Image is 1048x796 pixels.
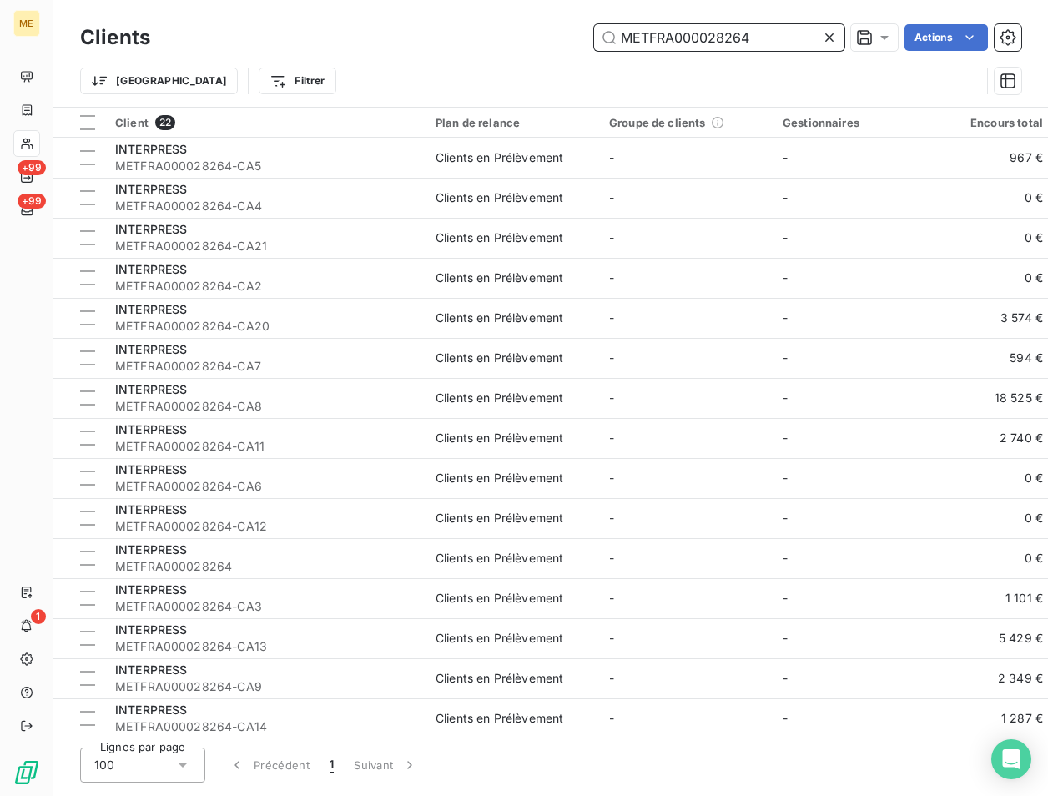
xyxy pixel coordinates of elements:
[436,470,563,486] div: Clients en Prélèvement
[115,278,416,295] span: METFRA000028264-CA2
[609,116,706,129] span: Groupe de clients
[783,591,788,605] span: -
[259,68,335,94] button: Filtrer
[18,160,46,175] span: +99
[783,431,788,445] span: -
[436,390,563,406] div: Clients en Prélèvement
[783,270,788,285] span: -
[609,631,614,645] span: -
[13,164,39,190] a: +99
[436,590,563,607] div: Clients en Prélèvement
[436,116,589,129] div: Plan de relance
[956,116,1043,129] div: Encours total
[783,551,788,565] span: -
[115,582,188,597] span: INTERPRESS
[115,142,188,156] span: INTERPRESS
[436,710,563,727] div: Clients en Prélèvement
[115,318,416,335] span: METFRA000028264-CA20
[115,598,416,615] span: METFRA000028264-CA3
[594,24,844,51] input: Rechercher
[115,116,149,129] span: Client
[436,270,563,286] div: Clients en Prélèvement
[904,24,988,51] button: Actions
[783,711,788,725] span: -
[783,631,788,645] span: -
[436,149,563,166] div: Clients en Prélèvement
[609,591,614,605] span: -
[80,68,238,94] button: [GEOGRAPHIC_DATA]
[115,262,188,276] span: INTERPRESS
[609,711,614,725] span: -
[18,194,46,209] span: +99
[115,542,188,557] span: INTERPRESS
[115,342,188,356] span: INTERPRESS
[13,759,40,786] img: Logo LeanPay
[115,502,188,516] span: INTERPRESS
[609,671,614,685] span: -
[219,748,320,783] button: Précédent
[330,757,334,773] span: 1
[115,558,416,575] span: METFRA000028264
[115,462,188,476] span: INTERPRESS
[783,310,788,325] span: -
[115,478,416,495] span: METFRA000028264-CA6
[31,609,46,624] span: 1
[783,350,788,365] span: -
[783,671,788,685] span: -
[80,23,150,53] h3: Clients
[115,158,416,174] span: METFRA000028264-CA5
[609,270,614,285] span: -
[13,10,40,37] div: ME
[115,638,416,655] span: METFRA000028264-CA13
[609,390,614,405] span: -
[783,150,788,164] span: -
[115,198,416,214] span: METFRA000028264-CA4
[115,302,188,316] span: INTERPRESS
[115,382,188,396] span: INTERPRESS
[783,190,788,204] span: -
[609,471,614,485] span: -
[609,230,614,244] span: -
[115,678,416,695] span: METFRA000028264-CA9
[609,150,614,164] span: -
[115,222,188,236] span: INTERPRESS
[115,622,188,637] span: INTERPRESS
[436,310,563,326] div: Clients en Prélèvement
[436,510,563,526] div: Clients en Prélèvement
[155,115,175,130] span: 22
[609,431,614,445] span: -
[436,430,563,446] div: Clients en Prélèvement
[609,511,614,525] span: -
[115,718,416,735] span: METFRA000028264-CA14
[115,398,416,415] span: METFRA000028264-CA8
[436,189,563,206] div: Clients en Prélèvement
[115,438,416,455] span: METFRA000028264-CA11
[115,358,416,375] span: METFRA000028264-CA7
[783,390,788,405] span: -
[115,182,188,196] span: INTERPRESS
[783,511,788,525] span: -
[115,703,188,717] span: INTERPRESS
[115,518,416,535] span: METFRA000028264-CA12
[783,471,788,485] span: -
[436,229,563,246] div: Clients en Prélèvement
[436,670,563,687] div: Clients en Prélèvement
[609,350,614,365] span: -
[13,197,39,224] a: +99
[344,748,428,783] button: Suivant
[991,739,1031,779] div: Open Intercom Messenger
[436,630,563,647] div: Clients en Prélèvement
[320,748,344,783] button: 1
[783,116,936,129] div: Gestionnaires
[436,350,563,366] div: Clients en Prélèvement
[783,230,788,244] span: -
[609,190,614,204] span: -
[115,238,416,254] span: METFRA000028264-CA21
[115,422,188,436] span: INTERPRESS
[609,310,614,325] span: -
[115,662,188,677] span: INTERPRESS
[609,551,614,565] span: -
[94,757,114,773] span: 100
[436,550,563,567] div: Clients en Prélèvement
